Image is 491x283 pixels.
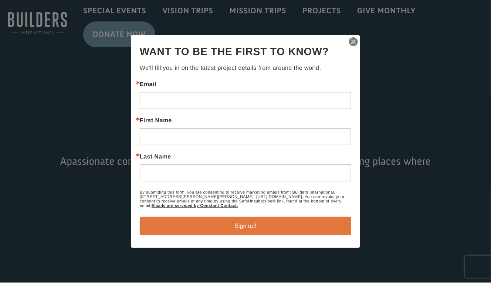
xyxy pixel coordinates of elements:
[140,217,351,235] button: Sign up!
[140,154,351,160] label: Last Name
[105,11,138,25] button: Donate
[140,118,351,124] label: First Name
[13,7,102,22] div: [PERSON_NAME] donated $50
[140,44,351,59] h2: Want to be the first to know?
[140,82,351,88] label: Email
[152,204,238,208] a: Emails are serviced by Constant Contact.
[140,190,351,208] p: By submitting this form, you are consenting to receive marketing emails from: Builders Internatio...
[13,16,19,21] img: emoji grinningFace
[13,23,18,28] img: US.png
[20,23,102,28] span: [GEOGRAPHIC_DATA] , [GEOGRAPHIC_DATA]
[348,37,359,47] img: ctct-close-x.svg
[140,64,351,73] p: We'll fill you in on the latest project details from around the world.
